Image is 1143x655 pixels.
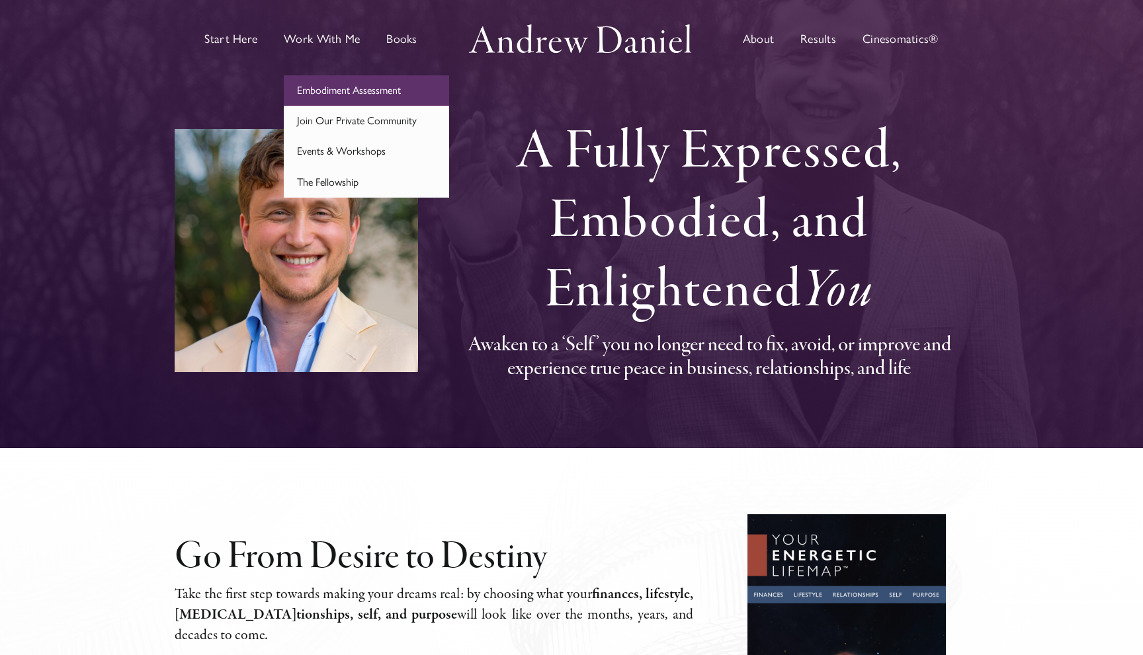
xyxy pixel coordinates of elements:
a: Cinesomatics® [863,3,939,75]
em: You [802,256,873,327]
a: Results [800,3,836,75]
span: Cinesomatics® [863,33,939,45]
p: Take the first step towards mak­ing your dreams real: by choos­ing what your will look like over ... [175,584,693,645]
a: Discover books written by Andrew Daniel [386,3,417,75]
span: The Fellowship [297,176,359,188]
h3: Awaken to a ‘Self’ you no longer need to fix, avoid, or improve and experience true peace in busi... [450,334,968,383]
a: The Fellowship [284,167,449,198]
h1: A Fully Expressed, Embodied, and Enlightened [450,119,968,327]
a: Join Our Private Community [284,106,449,136]
span: Start Here [204,33,257,45]
a: Events & Workshops [284,136,449,167]
img: Andrew Daniel Logo [464,20,696,57]
span: Results [800,33,836,45]
span: Work With Me [284,33,360,45]
img: andrew-daniel-2023–3‑headshot-50 [175,129,418,372]
span: Books [386,33,417,45]
a: About [743,3,774,75]
a: Start Here [204,3,257,75]
span: Join Our Private Community [297,114,417,127]
span: Embodiment Assessment [297,84,401,96]
a: Embodiment Assessment [284,75,449,106]
span: About [743,33,774,45]
span: Events & Workshops [297,145,386,157]
b: finances, lifestyle, [MEDICAL_DATA]­tion­ships, self, and pur­pose [175,584,693,625]
a: Work with Andrew in groups or private sessions [284,3,360,75]
h2: Go From Desire to Destiny [175,537,693,578]
i: . [265,625,269,645]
